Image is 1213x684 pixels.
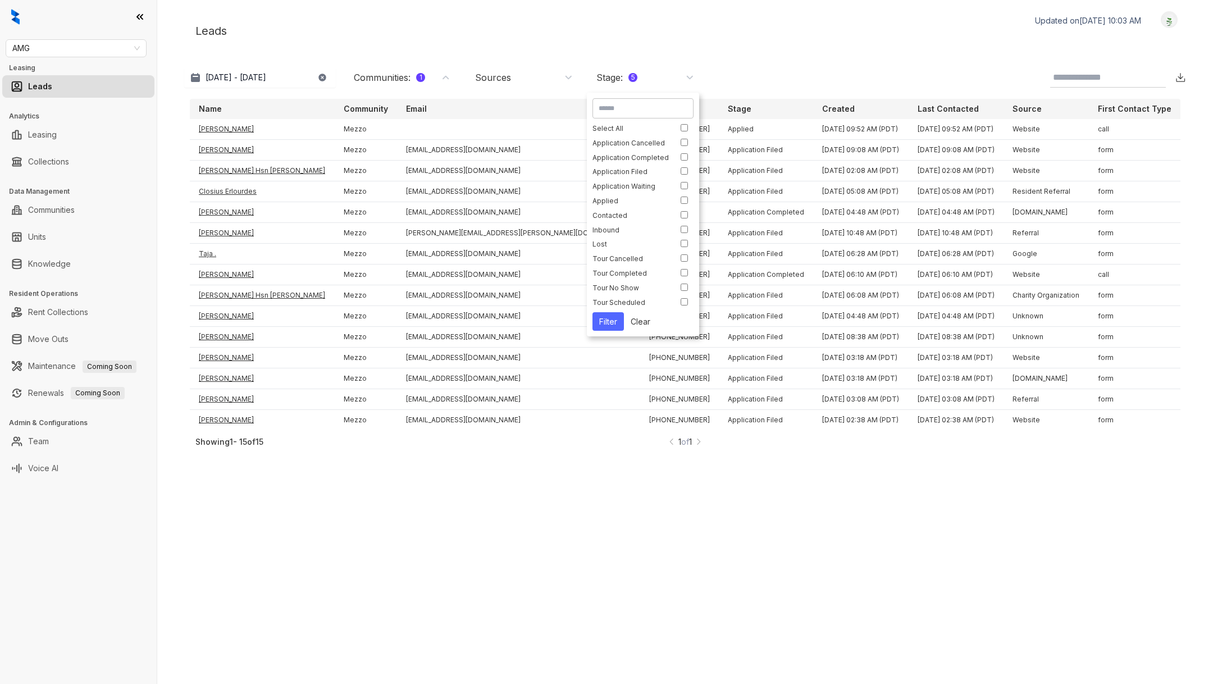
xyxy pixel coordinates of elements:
[397,244,640,265] td: [EMAIL_ADDRESS][DOMAIN_NAME]
[728,103,751,115] p: Stage
[909,410,1004,431] td: [DATE] 02:38 AM (PDT)
[335,410,397,431] td: Mezzo
[592,240,669,248] div: Lost
[1013,103,1042,115] p: Source
[28,430,49,453] a: Team
[813,410,908,431] td: [DATE] 02:38 AM (PDT)
[190,327,335,348] td: [PERSON_NAME]
[28,199,75,221] a: Communities
[397,223,640,244] td: [PERSON_NAME][EMAIL_ADDRESS][PERSON_NAME][DOMAIN_NAME]
[909,327,1004,348] td: [DATE] 08:38 AM (PDT)
[909,223,1004,244] td: [DATE] 10:48 AM (PDT)
[335,119,397,140] td: Mezzo
[640,348,719,368] td: [PHONE_NUMBER]
[12,40,140,57] span: AMG
[335,348,397,368] td: Mezzo
[909,140,1004,161] td: [DATE] 09:08 AM (PDT)
[909,368,1004,389] td: [DATE] 03:18 AM (PDT)
[335,327,397,348] td: Mezzo
[28,124,57,146] a: Leasing
[592,269,669,277] div: Tour Completed
[719,348,813,368] td: Application Filed
[397,368,640,389] td: [EMAIL_ADDRESS][DOMAIN_NAME]
[190,410,335,431] td: [PERSON_NAME]
[28,457,58,480] a: Voice AI
[1089,119,1180,140] td: call
[335,368,397,389] td: Mezzo
[813,265,908,285] td: [DATE] 06:10 AM (PDT)
[909,181,1004,202] td: [DATE] 05:08 AM (PDT)
[592,312,624,331] button: Filter
[719,181,813,202] td: Application Filed
[592,284,669,292] div: Tour No Show
[1004,389,1088,410] td: Referral
[28,301,88,323] a: Rent Collections
[592,298,669,307] div: Tour Scheduled
[1035,15,1141,26] p: Updated on [DATE] 10:03 AM
[397,327,640,348] td: [EMAIL_ADDRESS][DOMAIN_NAME]
[1153,72,1163,82] img: SearchIcon
[719,140,813,161] td: Application Filed
[335,140,397,161] td: Mezzo
[813,368,908,389] td: [DATE] 03:18 AM (PDT)
[592,254,669,263] div: Tour Cancelled
[592,211,669,220] div: Contacted
[909,161,1004,181] td: [DATE] 02:08 AM (PDT)
[397,348,640,368] td: [EMAIL_ADDRESS][DOMAIN_NAME]
[813,285,908,306] td: [DATE] 06:08 AM (PDT)
[813,244,908,265] td: [DATE] 06:28 AM (PDT)
[190,223,335,244] td: [PERSON_NAME]
[1175,72,1186,83] img: Download
[335,161,397,181] td: Mezzo
[1004,119,1088,140] td: Website
[190,389,335,410] td: [PERSON_NAME]
[83,361,136,373] span: Coming Soon
[9,289,157,299] h3: Resident Operations
[695,436,703,448] img: RightArrowIcon
[1004,410,1088,431] td: Website
[184,67,336,88] button: [DATE] - [DATE]
[28,382,125,404] a: RenewalsComing Soon
[813,181,908,202] td: [DATE] 05:08 AM (PDT)
[28,151,69,173] a: Collections
[335,202,397,223] td: Mezzo
[2,253,154,275] li: Knowledge
[190,140,335,161] td: [PERSON_NAME]
[1004,223,1088,244] td: Referral
[397,161,640,181] td: [EMAIL_ADDRESS][DOMAIN_NAME]
[190,348,335,368] td: [PERSON_NAME]
[596,71,637,84] div: Stage :
[1004,265,1088,285] td: Website
[397,202,640,223] td: [EMAIL_ADDRESS][DOMAIN_NAME]
[344,103,388,115] p: Community
[719,327,813,348] td: Application Filed
[1004,306,1088,327] td: Unknown
[2,301,154,323] li: Rent Collections
[592,167,669,176] div: Application Filed
[1089,285,1180,306] td: form
[1004,244,1088,265] td: Google
[592,197,669,205] div: Applied
[11,9,20,25] img: logo
[822,103,855,115] p: Created
[668,436,676,448] img: LeftArrowIcon
[813,202,908,223] td: [DATE] 04:48 AM (PDT)
[28,253,71,275] a: Knowledge
[416,73,425,82] div: 1
[9,111,157,121] h3: Analytics
[397,181,640,202] td: [EMAIL_ADDRESS][DOMAIN_NAME]
[2,226,154,248] li: Units
[335,265,397,285] td: Mezzo
[190,181,335,202] td: Closius Erlourdes
[813,161,908,181] td: [DATE] 02:08 AM (PDT)
[190,368,335,389] td: [PERSON_NAME]
[71,387,125,399] span: Coming Soon
[719,389,813,410] td: Application Filed
[2,355,154,377] li: Maintenance
[719,244,813,265] td: Application Filed
[909,306,1004,327] td: [DATE] 04:48 AM (PDT)
[1089,244,1180,265] td: form
[813,119,908,140] td: [DATE] 09:52 AM (PDT)
[592,153,669,162] div: Application Completed
[813,389,908,410] td: [DATE] 03:08 AM (PDT)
